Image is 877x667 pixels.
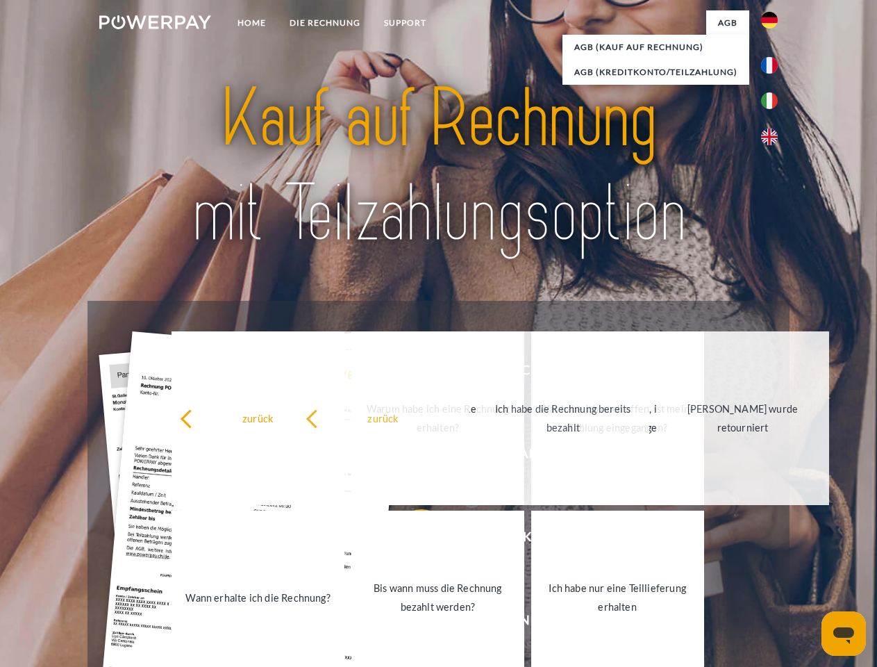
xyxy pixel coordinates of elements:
a: SUPPORT [372,10,438,35]
img: logo-powerpay-white.svg [99,15,211,29]
a: DIE RECHNUNG [278,10,372,35]
div: Wann erhalte ich die Rechnung? [180,588,336,607]
a: AGB (Kreditkonto/Teilzahlung) [562,60,749,85]
a: AGB (Kauf auf Rechnung) [562,35,749,60]
div: Bis wann muss die Rechnung bezahlt werden? [360,579,516,616]
div: zurück [180,409,336,427]
a: Home [226,10,278,35]
div: zurück [306,409,462,427]
img: de [761,12,778,28]
div: Ich habe die Rechnung bereits bezahlt [485,400,641,437]
div: Ich habe nur eine Teillieferung erhalten [540,579,696,616]
img: title-powerpay_de.svg [133,67,744,266]
div: [PERSON_NAME] wurde retourniert [665,400,821,437]
img: en [761,129,778,145]
img: it [761,92,778,109]
a: agb [706,10,749,35]
iframe: Schaltfläche zum Öffnen des Messaging-Fensters [821,611,866,656]
img: fr [761,57,778,74]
